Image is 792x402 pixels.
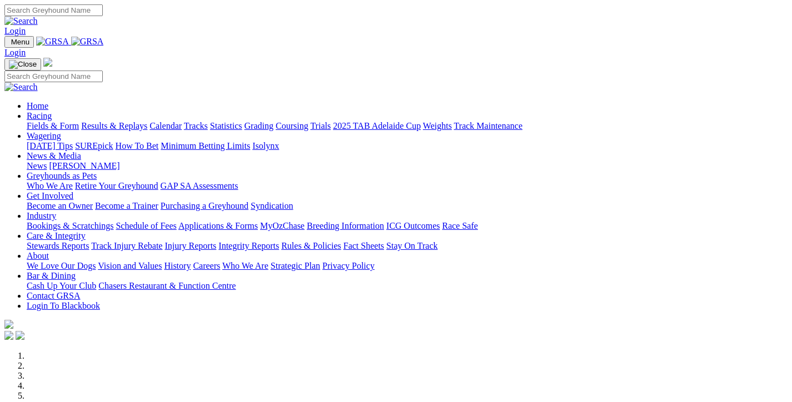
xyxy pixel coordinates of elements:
a: Strategic Plan [271,261,320,270]
a: Cash Up Your Club [27,281,96,290]
a: Rules & Policies [281,241,341,250]
a: Weights [423,121,452,130]
a: Contact GRSA [27,291,80,300]
a: Home [27,101,48,110]
a: Purchasing a Greyhound [161,201,248,210]
a: We Love Our Dogs [27,261,96,270]
a: Chasers Restaurant & Function Centre [98,281,236,290]
input: Search [4,4,103,16]
a: Fields & Form [27,121,79,130]
div: Care & Integrity [27,241,788,251]
a: Racing [27,111,52,120]
a: MyOzChase [260,221,305,230]
a: History [164,261,191,270]
input: Search [4,71,103,82]
a: How To Bet [116,141,159,150]
a: Grading [245,121,273,130]
a: Care & Integrity [27,231,86,240]
a: Track Maintenance [454,121,522,130]
a: GAP SA Assessments [161,181,238,190]
div: Racing [27,121,788,131]
a: Bookings & Scratchings [27,221,113,230]
a: Breeding Information [307,221,384,230]
a: Who We Are [222,261,268,270]
a: Coursing [276,121,308,130]
a: Who We Are [27,181,73,190]
a: Integrity Reports [218,241,279,250]
a: [DATE] Tips [27,141,73,150]
div: Bar & Dining [27,281,788,291]
a: Retire Your Greyhound [75,181,158,190]
a: Privacy Policy [322,261,375,270]
img: Search [4,16,38,26]
a: Track Injury Rebate [91,241,162,250]
a: Greyhounds as Pets [27,171,97,180]
div: Get Involved [27,201,788,211]
a: Get Involved [27,191,73,200]
a: Stewards Reports [27,241,89,250]
img: GRSA [36,37,69,47]
a: Race Safe [442,221,477,230]
button: Toggle navigation [4,36,34,48]
a: SUREpick [75,141,113,150]
a: Login [4,48,26,57]
a: Login To Blackbook [27,301,100,310]
div: News & Media [27,161,788,171]
img: GRSA [71,37,104,47]
a: Careers [193,261,220,270]
img: logo-grsa-white.png [43,58,52,67]
a: Minimum Betting Limits [161,141,250,150]
a: News & Media [27,151,81,160]
span: Menu [11,38,29,46]
div: About [27,261,788,271]
a: About [27,251,49,260]
div: Industry [27,221,788,231]
img: logo-grsa-white.png [4,320,13,329]
a: ICG Outcomes [386,221,440,230]
a: 2025 TAB Adelaide Cup [333,121,421,130]
a: Stay On Track [386,241,437,250]
a: Syndication [251,201,293,210]
a: Fact Sheets [343,241,384,250]
img: Search [4,82,38,92]
a: Vision and Values [98,261,162,270]
a: Become an Owner [27,201,93,210]
a: Injury Reports [165,241,216,250]
a: Tracks [184,121,208,130]
button: Toggle navigation [4,58,41,71]
a: Bar & Dining [27,271,76,280]
a: Calendar [150,121,182,130]
a: [PERSON_NAME] [49,161,119,170]
a: Statistics [210,121,242,130]
a: Applications & Forms [178,221,258,230]
a: Industry [27,211,56,220]
img: twitter.svg [16,331,24,340]
a: Login [4,26,26,36]
a: Trials [310,121,331,130]
a: Become a Trainer [95,201,158,210]
a: Isolynx [252,141,279,150]
a: Schedule of Fees [116,221,176,230]
a: Wagering [27,131,61,140]
a: Results & Replays [81,121,147,130]
div: Wagering [27,141,788,151]
a: News [27,161,47,170]
div: Greyhounds as Pets [27,181,788,191]
img: facebook.svg [4,331,13,340]
img: Close [9,60,37,69]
